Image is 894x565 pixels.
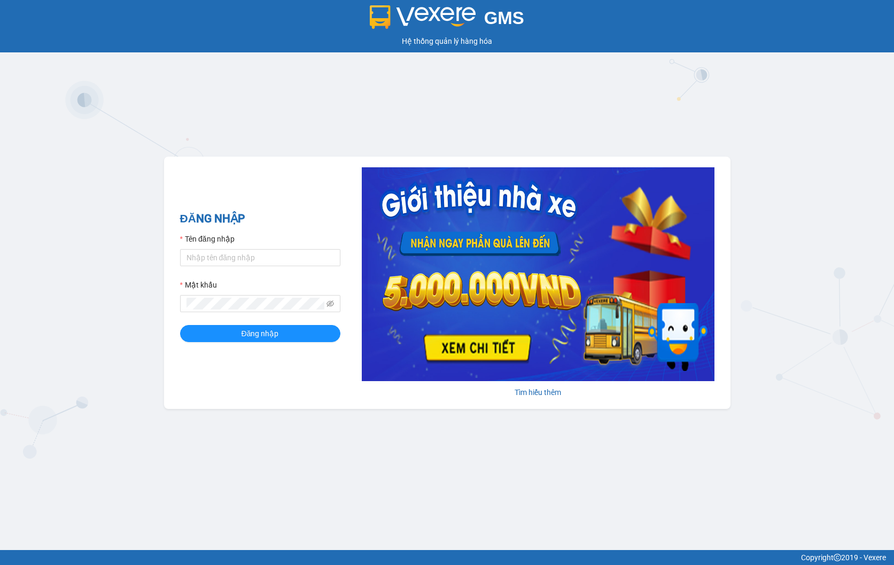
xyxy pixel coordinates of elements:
img: banner-0 [362,167,714,381]
span: eye-invisible [326,300,334,307]
input: Tên đăng nhập [180,249,340,266]
input: Mật khẩu [186,298,324,309]
span: copyright [834,554,841,561]
span: GMS [484,8,524,28]
label: Mật khẩu [180,279,217,291]
label: Tên đăng nhập [180,233,235,245]
h2: ĐĂNG NHẬP [180,210,340,228]
img: logo 2 [370,5,476,29]
div: Tìm hiểu thêm [362,386,714,398]
button: Đăng nhập [180,325,340,342]
div: Hệ thống quản lý hàng hóa [3,35,891,47]
a: GMS [370,16,524,25]
div: Copyright 2019 - Vexere [8,552,886,563]
span: Đăng nhập [242,328,279,339]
